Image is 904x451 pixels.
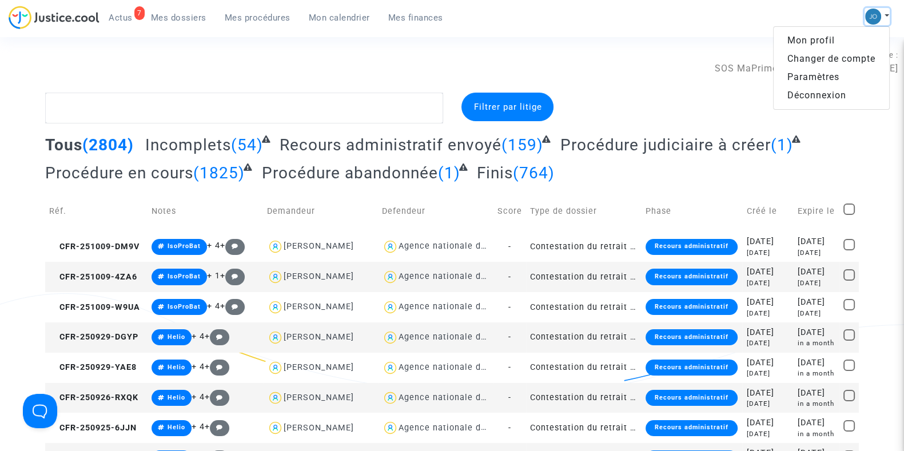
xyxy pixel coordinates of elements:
[798,278,835,288] div: [DATE]
[220,241,245,250] span: +
[798,236,835,248] div: [DATE]
[142,67,175,75] div: Mots-clés
[399,332,524,342] div: Agence nationale de l'habitat
[192,332,205,341] span: + 4
[399,241,524,251] div: Agence nationale de l'habitat
[526,353,641,383] td: Contestation du retrait de [PERSON_NAME] par l'ANAH (mandataire)
[798,309,835,318] div: [DATE]
[646,239,738,255] div: Recours administratif
[168,424,185,431] span: Helio
[142,9,216,26] a: Mes dossiers
[798,387,835,400] div: [DATE]
[526,322,641,353] td: Contestation du retrait de [PERSON_NAME] par l'ANAH (mandataire)
[746,429,790,439] div: [DATE]
[49,332,138,342] span: CFR-250929-DGYP
[134,6,145,20] div: 7
[284,423,354,433] div: [PERSON_NAME]
[109,13,133,23] span: Actus
[225,13,290,23] span: Mes procédures
[501,135,543,154] span: (159)
[382,269,399,285] img: icon-user.svg
[798,326,835,339] div: [DATE]
[207,271,220,281] span: + 1
[382,420,399,436] img: icon-user.svg
[746,278,790,288] div: [DATE]
[45,191,148,232] td: Réf.
[193,163,245,182] span: (1825)
[148,191,262,232] td: Notes
[493,191,526,232] td: Score
[798,429,835,439] div: in a month
[9,6,99,29] img: jc-logo.svg
[399,423,524,433] div: Agence nationale de l'habitat
[646,360,738,376] div: Recours administratif
[300,9,379,26] a: Mon calendrier
[220,271,245,281] span: +
[798,399,835,409] div: in a month
[798,338,835,348] div: in a month
[205,332,229,341] span: +
[45,135,82,154] span: Tous
[774,31,889,50] a: Mon profil
[49,393,138,402] span: CFR-250926-RXQK
[263,191,378,232] td: Demandeur
[168,333,185,341] span: Helio
[168,242,201,250] span: IsoProBat
[49,362,137,372] span: CFR-250929-YAE8
[526,191,641,232] td: Type de dossier
[508,393,511,402] span: -
[262,163,438,182] span: Procédure abandonnée
[284,362,354,372] div: [PERSON_NAME]
[526,232,641,262] td: Contestation du retrait de [PERSON_NAME] par l'ANAH (mandataire)
[46,66,55,75] img: tab_domain_overview_orange.svg
[23,394,57,428] iframe: Help Scout Beacon - Open
[130,66,139,75] img: tab_keywords_by_traffic_grey.svg
[746,357,790,369] div: [DATE]
[399,302,524,312] div: Agence nationale de l'habitat
[220,301,245,311] span: +
[508,242,511,252] span: -
[267,269,284,285] img: icon-user.svg
[438,163,460,182] span: (1)
[798,417,835,429] div: [DATE]
[382,238,399,255] img: icon-user.svg
[865,9,881,25] img: 45a793c8596a0d21866ab9c5374b5e4b
[280,135,501,154] span: Recours administratif envoyé
[379,9,452,26] a: Mes finances
[746,399,790,409] div: [DATE]
[99,9,142,26] a: 7Actus
[508,332,511,342] span: -
[18,30,27,39] img: website_grey.svg
[746,369,790,378] div: [DATE]
[388,13,443,23] span: Mes finances
[145,135,231,154] span: Incomplets
[798,357,835,369] div: [DATE]
[49,242,140,252] span: CFR-251009-DM9V
[168,364,185,371] span: Helio
[378,191,493,232] td: Defendeur
[642,191,743,232] td: Phase
[284,393,354,402] div: [PERSON_NAME]
[774,68,889,86] a: Paramètres
[205,392,229,402] span: +
[746,326,790,339] div: [DATE]
[508,362,511,372] span: -
[284,241,354,251] div: [PERSON_NAME]
[746,387,790,400] div: [DATE]
[798,248,835,258] div: [DATE]
[49,423,137,433] span: CFR-250925-6JJN
[774,86,889,105] a: Déconnexion
[151,13,206,23] span: Mes dossiers
[18,18,27,27] img: logo_orange.svg
[284,272,354,281] div: [PERSON_NAME]
[646,420,738,436] div: Recours administratif
[49,272,137,282] span: CFR-251009-4ZA6
[399,362,524,372] div: Agence nationale de l'habitat
[45,163,193,182] span: Procédure en cours
[646,329,738,345] div: Recours administratif
[513,163,555,182] span: (764)
[526,262,641,292] td: Contestation du retrait de [PERSON_NAME] par l'ANAH (mandataire)
[382,360,399,376] img: icon-user.svg
[742,191,794,232] td: Créé le
[207,301,220,311] span: + 4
